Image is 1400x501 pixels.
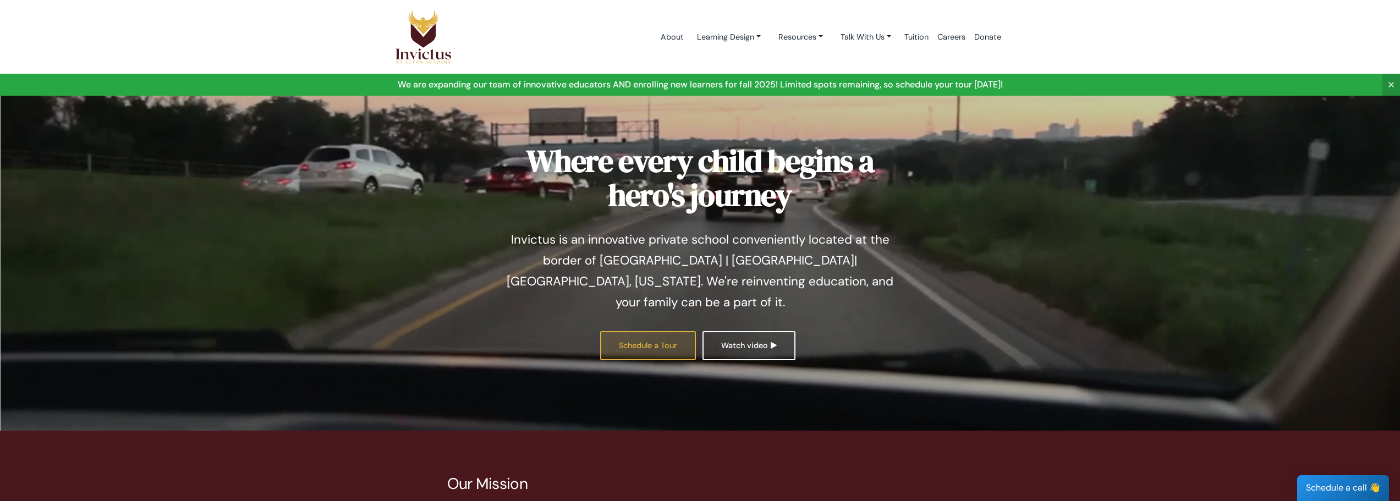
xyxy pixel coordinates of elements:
h1: Where every child begins a hero's journey [499,144,901,212]
p: Our Mission [447,475,953,493]
a: Careers [933,14,970,60]
img: Logo [395,9,452,64]
p: Invictus is an innovative private school conveniently located at the border of [GEOGRAPHIC_DATA] ... [499,229,901,313]
a: Talk With Us [832,27,900,47]
a: Resources [770,27,832,47]
div: Schedule a call 👋 [1297,475,1389,501]
a: About [656,14,688,60]
a: Tuition [900,14,933,60]
a: Schedule a Tour [600,331,696,360]
a: Donate [970,14,1006,60]
a: Watch video [702,331,795,360]
a: Learning Design [688,27,770,47]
